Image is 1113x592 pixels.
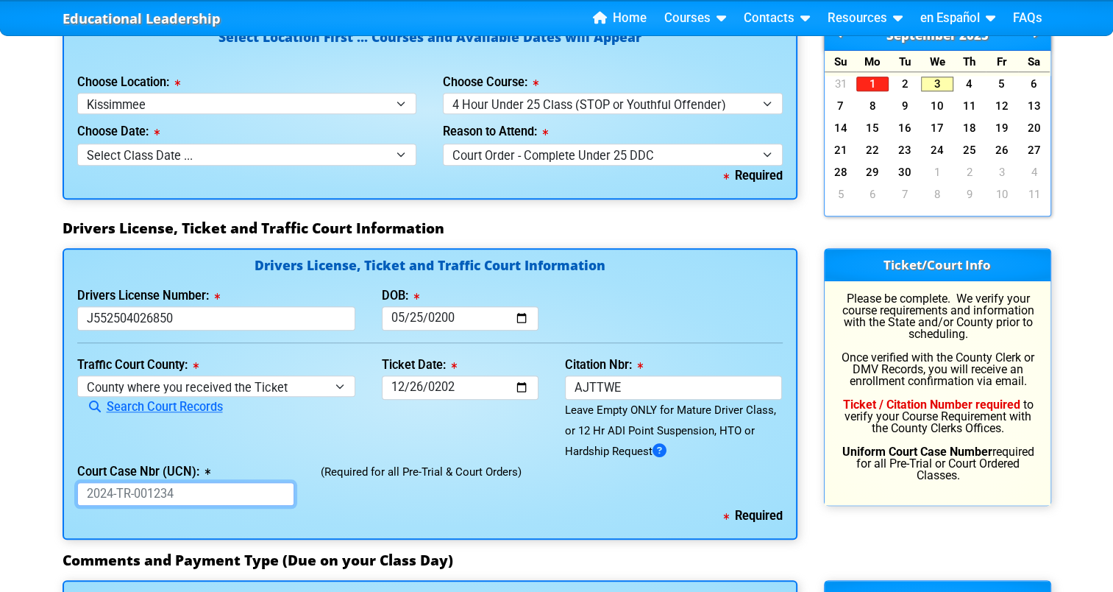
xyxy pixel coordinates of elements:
[921,187,953,202] a: 8
[889,121,921,135] a: 16
[953,121,986,135] a: 18
[77,31,783,61] h4: Select Location First ... Courses and Available Dates will Appear
[953,77,986,91] a: 4
[825,249,1050,281] h3: Ticket/Court Info
[443,126,548,138] label: Reason to Attend:
[986,51,1018,72] div: Fr
[953,143,986,158] a: 25
[77,400,223,414] a: Search Court Records
[953,187,986,202] a: 9
[914,7,1001,29] a: en Español
[843,398,1020,412] b: Ticket / Citation Number required
[856,51,889,72] div: Mo
[921,165,953,180] a: 1
[738,7,816,29] a: Contacts
[986,187,1018,202] a: 10
[953,165,986,180] a: 2
[1018,77,1050,91] a: 6
[986,165,1018,180] a: 3
[307,462,795,507] div: (Required for all Pre-Trial & Court Orders)
[1018,187,1050,202] a: 11
[856,99,889,113] a: 8
[822,7,908,29] a: Resources
[1007,7,1048,29] a: FAQs
[77,482,295,507] input: 2024-TR-001234
[921,77,953,91] a: 3
[565,400,783,462] div: Leave Empty ONLY for Mature Driver Class, or 12 Hr ADI Point Suspension, HTO or Hardship Request
[986,99,1018,113] a: 12
[889,187,921,202] a: 7
[77,259,783,275] h4: Drivers License, Ticket and Traffic Court Information
[724,509,783,523] b: Required
[825,121,857,135] a: 14
[1018,165,1050,180] a: 4
[825,77,857,91] a: 31
[382,376,538,400] input: mm/dd/yyyy
[986,143,1018,158] a: 26
[382,359,457,371] label: Ticket Date:
[825,51,857,72] div: Su
[825,143,857,158] a: 21
[724,169,783,183] b: Required
[443,77,538,88] label: Choose Course:
[1018,143,1050,158] a: 27
[953,51,986,72] div: Th
[825,99,857,113] a: 7
[63,7,221,31] a: Educational Leadership
[856,165,889,180] a: 29
[889,77,921,91] a: 2
[856,143,889,158] a: 22
[77,77,180,88] label: Choose Location:
[1018,121,1050,135] a: 20
[587,7,652,29] a: Home
[889,143,921,158] a: 23
[63,552,1051,569] h3: Comments and Payment Type (Due on your Class Day)
[825,187,857,202] a: 5
[77,359,199,371] label: Traffic Court County:
[856,187,889,202] a: 6
[658,7,732,29] a: Courses
[921,143,953,158] a: 24
[838,293,1037,482] p: Please be complete. We verify your course requirements and information with the State and/or Coun...
[1018,99,1050,113] a: 13
[565,376,783,400] input: Format: A15CHIC or 1234-ABC
[889,51,921,72] div: Tu
[953,99,986,113] a: 11
[889,165,921,180] a: 30
[63,219,1051,237] h3: Drivers License, Ticket and Traffic Court Information
[921,51,953,72] div: We
[856,121,889,135] a: 15
[77,306,356,331] input: License or Florida ID Card Nbr
[856,77,889,91] a: 1
[382,306,538,331] input: mm/dd/yyyy
[77,290,220,302] label: Drivers License Number:
[986,121,1018,135] a: 19
[921,99,953,113] a: 10
[889,99,921,113] a: 9
[1018,51,1050,72] div: Sa
[921,121,953,135] a: 17
[77,126,160,138] label: Choose Date:
[842,445,992,459] b: Uniform Court Case Number
[986,77,1018,91] a: 5
[382,290,419,302] label: DOB:
[825,165,857,180] a: 28
[565,359,643,371] label: Citation Nbr:
[77,466,210,478] label: Court Case Nbr (UCN):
